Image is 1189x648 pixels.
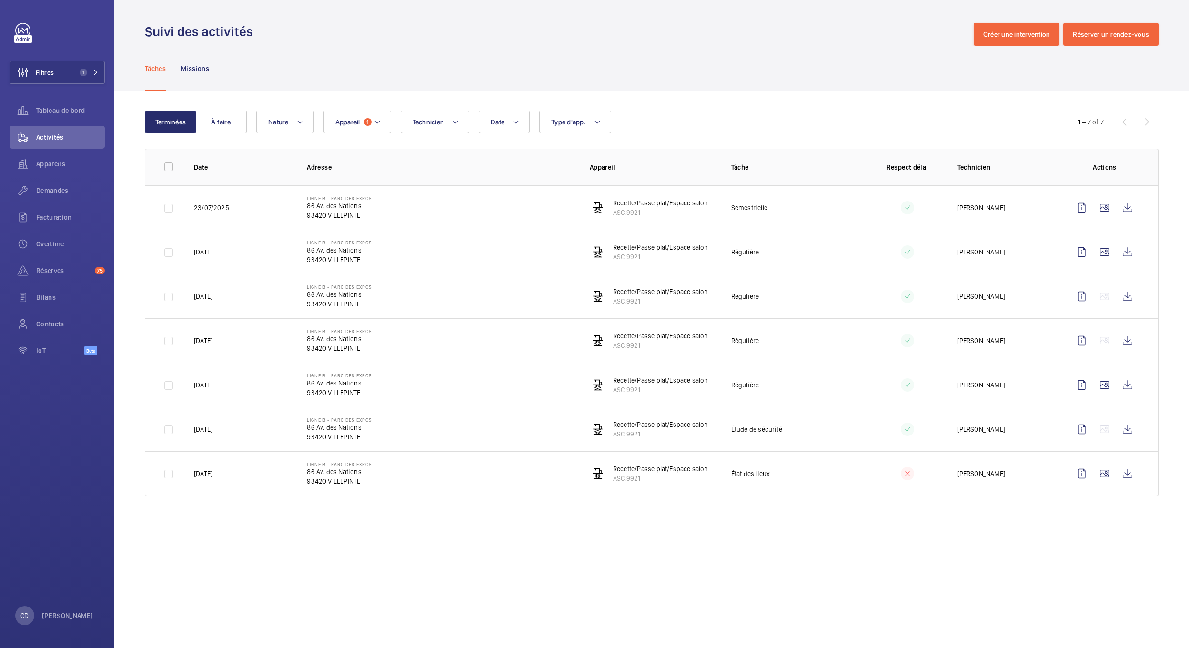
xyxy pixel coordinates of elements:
[20,611,29,620] p: CD
[401,111,470,133] button: Technicien
[364,118,372,126] span: 1
[957,203,1005,213] p: [PERSON_NAME]
[1063,23,1159,46] button: Réserver un rendez-vous
[592,291,604,302] img: freight_elevator.svg
[36,346,84,355] span: IoT
[613,429,708,439] p: ASC.9921
[613,331,708,341] p: Recette/Passe plat/Espace salon
[145,64,166,73] p: Tâches
[36,68,54,77] span: Filtres
[307,388,372,397] p: 93420 VILLEPINTE
[957,247,1005,257] p: [PERSON_NAME]
[592,379,604,391] img: freight_elevator.svg
[335,118,360,126] span: Appareil
[592,468,604,479] img: freight_elevator.svg
[268,118,289,126] span: Nature
[957,292,1005,301] p: [PERSON_NAME]
[613,287,708,296] p: Recette/Passe plat/Espace salon
[613,252,708,262] p: ASC.9921
[307,245,372,255] p: 86 Av. des Nations
[613,375,708,385] p: Recette/Passe plat/Espace salon
[307,467,372,476] p: 86 Av. des Nations
[307,476,372,486] p: 93420 VILLEPINTE
[613,198,708,208] p: Recette/Passe plat/Espace salon
[194,203,229,213] p: 23/07/2025
[307,432,372,442] p: 93420 VILLEPINTE
[307,201,372,211] p: 86 Av. des Nations
[36,106,105,115] span: Tableau de bord
[307,344,372,353] p: 93420 VILLEPINTE
[613,385,708,395] p: ASC.9921
[307,423,372,432] p: 86 Av. des Nations
[307,334,372,344] p: 86 Av. des Nations
[731,203,767,213] p: Semestrielle
[307,299,372,309] p: 93420 VILLEPINTE
[873,162,942,172] p: Respect délai
[194,336,212,345] p: [DATE]
[307,255,372,264] p: 93420 VILLEPINTE
[145,111,196,133] button: Terminées
[10,61,105,84] button: Filtres1
[590,162,716,172] p: Appareil
[307,378,372,388] p: 86 Av. des Nations
[592,335,604,346] img: freight_elevator.svg
[307,211,372,220] p: 93420 VILLEPINTE
[307,290,372,299] p: 86 Av. des Nations
[551,118,586,126] span: Type d'app.
[731,380,759,390] p: Régulière
[731,425,782,434] p: Étude de sécurité
[957,425,1005,434] p: [PERSON_NAME]
[731,469,770,478] p: État des lieux
[307,240,372,245] p: LIGNE B - PARC DES EXPOS
[194,425,212,434] p: [DATE]
[613,474,708,483] p: ASC.9921
[1078,117,1104,127] div: 1 – 7 of 7
[195,111,247,133] button: À faire
[194,380,212,390] p: [DATE]
[36,239,105,249] span: Overtime
[731,292,759,301] p: Régulière
[36,266,91,275] span: Réserves
[731,162,857,172] p: Tâche
[36,213,105,222] span: Facturation
[592,424,604,435] img: freight_elevator.svg
[42,611,93,620] p: [PERSON_NAME]
[592,202,604,213] img: freight_elevator.svg
[95,267,105,274] span: 75
[957,380,1005,390] p: [PERSON_NAME]
[194,469,212,478] p: [DATE]
[36,186,105,195] span: Demandes
[36,159,105,169] span: Appareils
[145,23,259,40] h1: Suivi des activités
[80,69,87,76] span: 1
[194,292,212,301] p: [DATE]
[307,417,372,423] p: LIGNE B - PARC DES EXPOS
[36,132,105,142] span: Activités
[36,319,105,329] span: Contacts
[194,162,292,172] p: Date
[307,328,372,334] p: LIGNE B - PARC DES EXPOS
[479,111,530,133] button: Date
[194,247,212,257] p: [DATE]
[413,118,444,126] span: Technicien
[84,346,97,355] span: Beta
[957,469,1005,478] p: [PERSON_NAME]
[613,208,708,217] p: ASC.9921
[539,111,611,133] button: Type d'app.
[613,243,708,252] p: Recette/Passe plat/Espace salon
[323,111,391,133] button: Appareil1
[307,162,574,172] p: Adresse
[613,341,708,350] p: ASC.9921
[957,162,1055,172] p: Technicien
[36,293,105,302] span: Bilans
[592,246,604,258] img: freight_elevator.svg
[731,336,759,345] p: Régulière
[307,284,372,290] p: LIGNE B - PARC DES EXPOS
[307,195,372,201] p: LIGNE B - PARC DES EXPOS
[957,336,1005,345] p: [PERSON_NAME]
[613,420,708,429] p: Recette/Passe plat/Espace salon
[613,296,708,306] p: ASC.9921
[256,111,314,133] button: Nature
[491,118,504,126] span: Date
[307,373,372,378] p: LIGNE B - PARC DES EXPOS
